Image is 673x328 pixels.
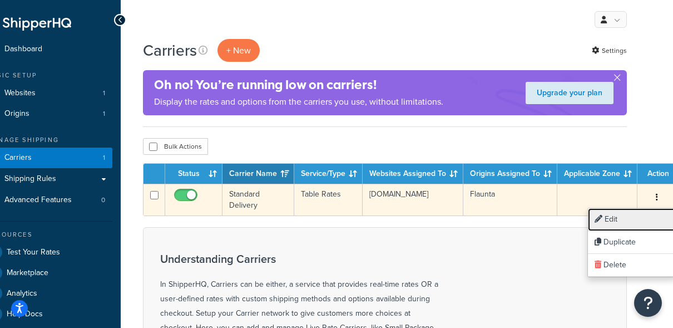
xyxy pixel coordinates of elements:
th: Carrier Name: activate to sort column ascending [222,164,294,184]
td: Flaunta [463,184,557,216]
td: Table Rates [294,184,363,216]
span: Origins [4,109,29,119]
h1: Carriers [143,40,197,61]
button: + New [217,39,260,62]
span: 1 [103,89,105,98]
span: Help Docs [7,310,43,319]
th: Websites Assigned To: activate to sort column ascending [363,164,463,184]
span: Test Your Rates [7,248,60,257]
span: Dashboard [4,45,42,54]
button: Bulk Actions [143,138,208,155]
span: Websites [4,89,36,98]
span: Analytics [7,289,37,298]
span: 1 [103,109,105,119]
h4: Oh no! You’re running low on carriers! [154,76,443,94]
h3: Understanding Carriers [160,253,438,265]
th: Applicable Zone: activate to sort column ascending [557,164,637,184]
a: Settings [592,43,627,58]
span: Carriers [4,153,32,163]
span: 1 [103,153,105,163]
td: [DOMAIN_NAME] [363,184,463,216]
td: Standard Delivery [222,184,294,216]
th: Status: activate to sort column ascending [165,164,222,184]
span: Marketplace [7,268,48,278]
p: Display the rates and options from the carriers you use, without limitations. [154,94,443,110]
span: Shipping Rules [4,174,56,184]
th: Origins Assigned To: activate to sort column ascending [463,164,557,184]
th: Service/Type: activate to sort column ascending [294,164,363,184]
span: 0 [101,195,105,205]
a: Upgrade your plan [526,82,613,104]
button: Open Resource Center [634,289,662,317]
span: Advanced Features [4,195,72,205]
